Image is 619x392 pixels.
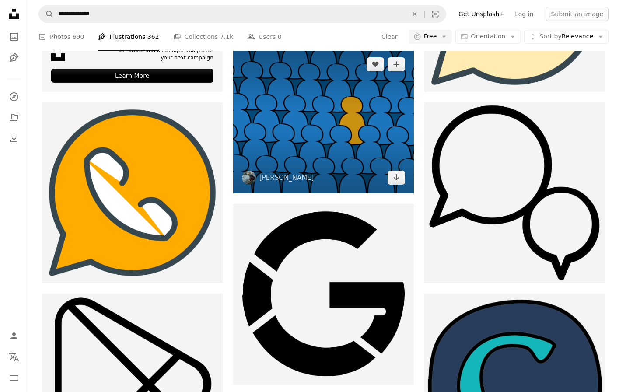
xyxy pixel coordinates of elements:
button: Clear [381,30,398,44]
img: A yellow and gray speech bubble with a phone on it [42,102,223,283]
form: Find visuals sitewide [38,5,446,23]
img: file-1631678316303-ed18b8b5cb9cimage [51,47,65,61]
a: Download History [5,130,23,147]
span: Free [424,32,437,41]
span: 7.1k [220,32,233,42]
img: A black and white picture of two speech bubbles [424,102,605,283]
button: Sort byRelevance [524,30,609,44]
a: A black and white picture of two speech bubbles [424,189,605,196]
button: Orientation [455,30,521,44]
a: Photos [5,28,23,45]
span: 690 [73,32,84,42]
img: A black and white logo with the letter g [233,204,414,385]
span: Orientation [471,33,505,40]
button: Search Unsplash [39,6,54,22]
a: Users 0 [247,23,282,51]
a: Log in [510,7,539,21]
button: Visual search [425,6,446,22]
a: Photos 690 [38,23,84,51]
button: Submit an image [546,7,609,21]
a: A black and white image of a play button [42,380,223,388]
a: Explore [5,88,23,105]
a: A yellow and gray speech bubble with a phone on it [42,189,223,196]
a: Collections 7.1k [173,23,233,51]
a: Illustrations [5,49,23,66]
a: A black and blue circle with the letter g in it [424,380,605,388]
button: Choose download format [388,171,405,185]
a: One person stands out from the crowd. [233,117,414,125]
img: One person stands out from the crowd. [233,49,414,193]
a: Home — Unsplash [5,5,23,24]
span: On-brand and on budget images for your next campaign [114,47,213,62]
a: [PERSON_NAME] [259,173,314,182]
button: Menu [5,369,23,387]
span: 0 [278,32,282,42]
div: Learn More [51,69,213,83]
a: A black and white logo with the letter g [233,290,414,298]
button: Language [5,348,23,366]
button: Free [409,30,452,44]
img: Go to Annie Spratt's profile [242,171,256,185]
button: Clear [405,6,424,22]
a: Log in / Sign up [5,327,23,345]
span: Relevance [539,32,593,41]
a: Get Unsplash+ [453,7,510,21]
button: Like [367,57,384,71]
span: Sort by [539,33,561,40]
button: Add to Collection [388,57,405,71]
a: Collections [5,109,23,126]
